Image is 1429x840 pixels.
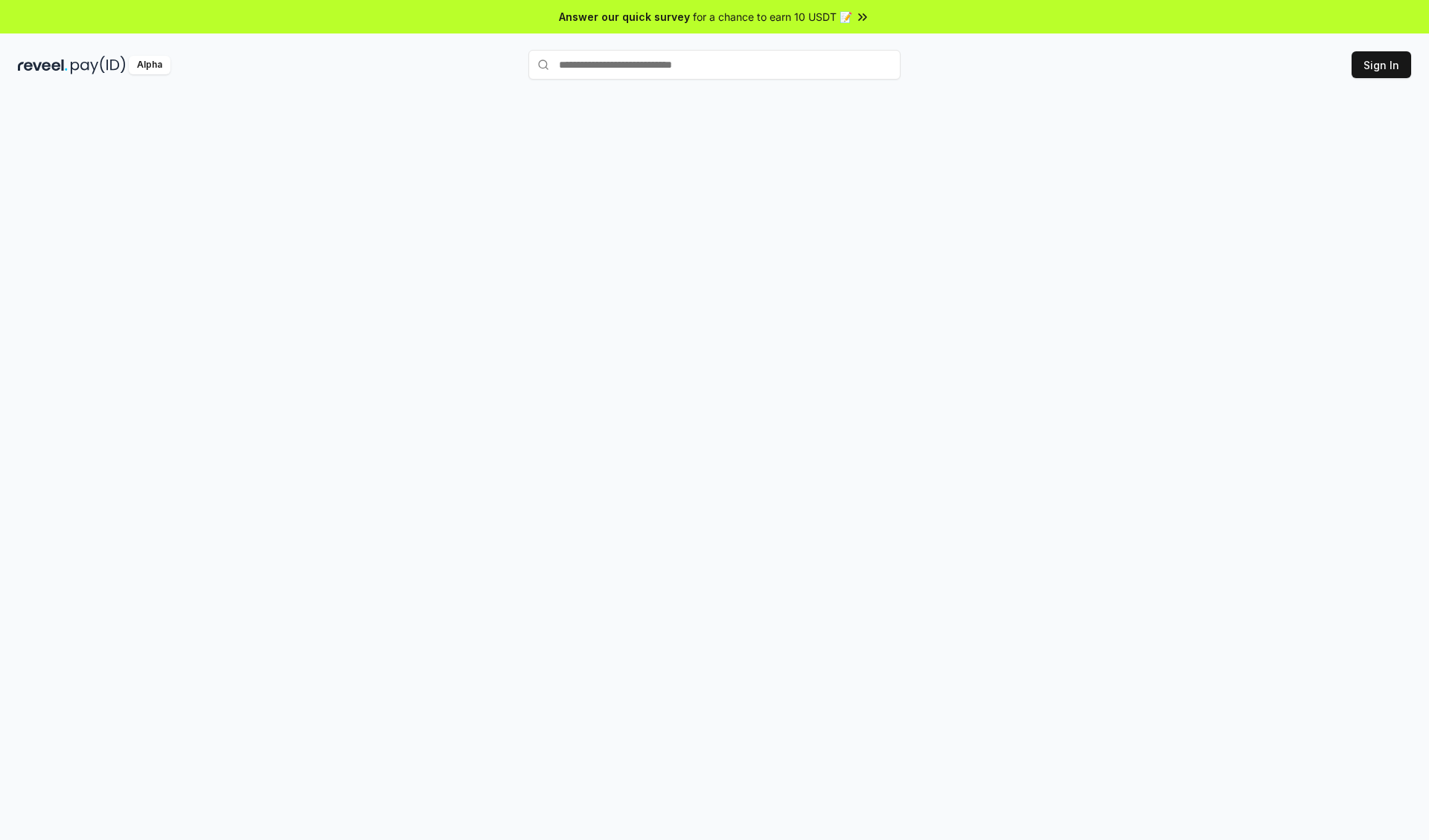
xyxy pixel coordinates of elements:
img: pay_id [71,56,126,74]
button: Sign In [1352,51,1411,78]
span: for a chance to earn 10 USDT 📝 [693,9,852,25]
div: Alpha [129,56,170,74]
span: Answer our quick survey [559,9,690,25]
img: reveel_dark [18,56,68,74]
